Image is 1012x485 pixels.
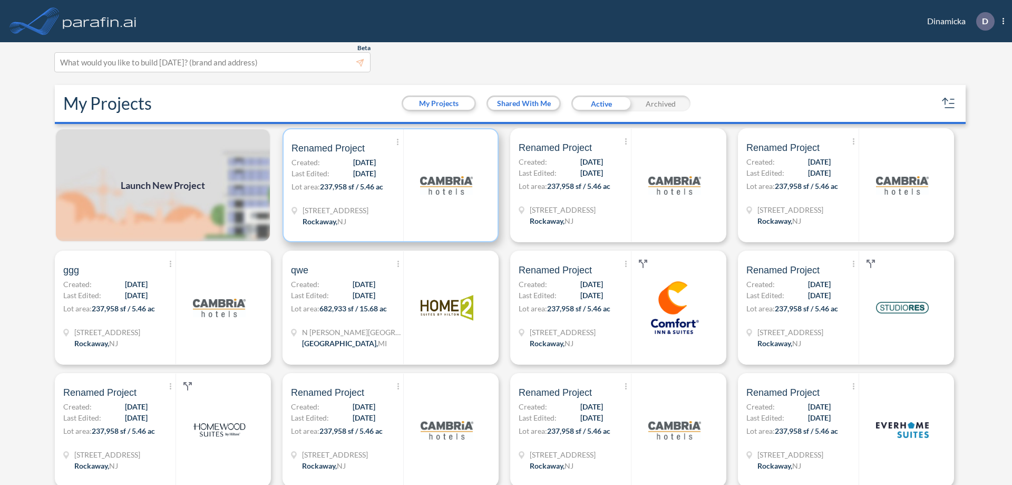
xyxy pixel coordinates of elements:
span: Lot area: [291,304,319,313]
span: 237,958 sf / 5.46 ac [92,426,155,435]
a: Launch New Project [55,128,271,242]
div: Archived [631,96,690,111]
span: Rockaway , [757,461,792,470]
span: 321 Mt Hope Ave [757,449,823,460]
span: [DATE] [580,290,603,301]
span: Rockaway , [302,461,337,470]
span: 321 Mt Hope Ave [74,449,140,460]
span: NJ [109,339,118,348]
span: 321 Mt Hope Ave [530,327,596,338]
div: Rockaway, NJ [530,215,573,226]
span: Last Edited: [519,290,557,301]
span: NJ [565,216,573,225]
span: 237,958 sf / 5.46 ac [320,182,383,191]
span: 321 Mt Hope Ave [74,327,140,338]
span: [DATE] [353,168,376,179]
span: MI [378,339,387,348]
span: Lot area: [63,304,92,313]
span: Rockaway , [757,339,792,348]
span: NJ [792,339,801,348]
span: [DATE] [808,412,831,423]
span: [DATE] [808,401,831,412]
span: Last Edited: [746,290,784,301]
span: Last Edited: [746,412,784,423]
span: [DATE] [353,412,375,423]
span: Created: [519,279,547,290]
span: Last Edited: [746,167,784,178]
span: N Wyndham Hill Dr NE [302,327,402,338]
span: 321 Mt Hope Ave [530,204,596,215]
span: [DATE] [808,279,831,290]
span: [DATE] [353,279,375,290]
p: D [982,16,988,26]
span: Lot area: [519,182,547,191]
span: Created: [63,401,92,412]
span: Renamed Project [291,386,364,399]
span: 237,958 sf / 5.46 ac [547,426,610,435]
span: [DATE] [580,156,603,167]
span: 237,958 sf / 5.46 ac [319,426,383,435]
span: qwe [291,264,308,277]
span: [DATE] [353,401,375,412]
img: logo [648,404,701,457]
span: Renamed Project [746,386,820,399]
span: Launch New Project [121,178,205,193]
span: Rockaway , [530,339,565,348]
span: Rockaway , [530,461,565,470]
img: logo [421,404,473,457]
span: 237,958 sf / 5.46 ac [92,304,155,313]
span: Lot area: [63,426,92,435]
span: Renamed Project [291,142,365,155]
img: logo [193,404,246,457]
div: Rockaway, NJ [74,338,118,349]
span: [DATE] [808,167,831,178]
img: logo [61,11,139,32]
span: NJ [792,461,801,470]
button: Shared With Me [488,97,559,110]
span: Last Edited: [291,412,329,423]
span: Last Edited: [291,168,329,179]
div: Rockaway, NJ [530,460,573,471]
span: Last Edited: [63,290,101,301]
span: 682,933 sf / 15.68 ac [319,304,387,313]
span: Created: [291,157,320,168]
span: 237,958 sf / 5.46 ac [775,304,838,313]
span: NJ [792,216,801,225]
span: 237,958 sf / 5.46 ac [775,426,838,435]
img: logo [193,281,246,334]
img: logo [421,281,473,334]
span: [DATE] [808,156,831,167]
span: 321 Mt Hope Ave [302,449,368,460]
span: Beta [357,44,371,52]
span: 321 Mt Hope Ave [757,327,823,338]
span: 237,958 sf / 5.46 ac [547,182,610,191]
span: [DATE] [353,157,376,168]
img: logo [420,159,473,212]
img: logo [876,281,929,334]
span: Created: [746,401,775,412]
span: [DATE] [125,279,148,290]
h2: My Projects [63,93,152,113]
div: Rockaway, NJ [757,215,801,226]
span: [DATE] [580,412,603,423]
span: [DATE] [353,290,375,301]
span: [GEOGRAPHIC_DATA] , [302,339,378,348]
span: NJ [565,461,573,470]
span: Rockaway , [74,461,109,470]
span: 321 Mt Hope Ave [530,449,596,460]
div: Rockaway, NJ [302,460,346,471]
span: 321 Mt Hope Ave [757,204,823,215]
span: Rockaway , [303,217,337,226]
div: Rockaway, NJ [757,338,801,349]
span: Lot area: [746,304,775,313]
div: Rockaway, NJ [74,460,118,471]
button: My Projects [403,97,474,110]
img: logo [648,159,701,212]
span: Rockaway , [757,216,792,225]
span: Last Edited: [519,412,557,423]
span: Lot area: [519,304,547,313]
div: Rockaway, NJ [530,338,573,349]
div: Rockaway, NJ [303,216,346,227]
span: Renamed Project [746,264,820,277]
span: Created: [63,279,92,290]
